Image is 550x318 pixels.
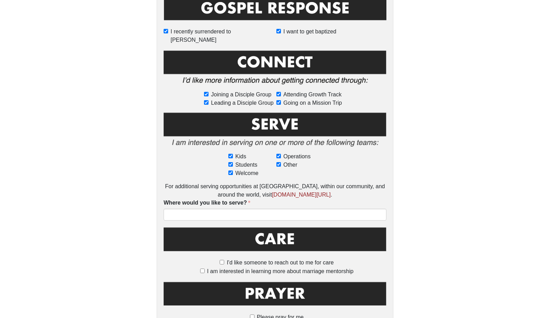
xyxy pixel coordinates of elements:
span: Kids [235,152,246,161]
img: Prayer.png [164,280,386,312]
span: Leading a Disciple Group [211,99,274,107]
input: Students [228,162,233,167]
label: Where would you like to serve? [164,199,250,207]
input: I want to get baptized [276,29,281,33]
input: Attending Growth Track [276,92,281,96]
span: I am interested in learning more about marriage mentorship [207,268,354,274]
input: Operations [276,154,281,158]
span: Going on a Mission Trip [283,99,342,107]
img: Serve2.png [164,111,386,151]
span: I'd like someone to reach out to me for care [227,260,333,265]
span: Operations [283,152,311,161]
input: I am interested in learning more about marriage mentorship [200,269,205,273]
img: Connect.png [164,49,386,89]
input: I'd like someone to reach out to me for care [220,260,224,264]
input: Other [276,162,281,167]
span: Welcome [235,169,258,177]
span: Joining a Disciple Group [211,90,271,99]
span: Attending Growth Track [283,90,341,99]
a: [DOMAIN_NAME][URL] [272,192,331,198]
input: Leading a Disciple Group [204,100,209,105]
div: For additional serving opportunities at [GEOGRAPHIC_DATA], within our community, and around the w... [164,182,386,199]
span: I recently surrendered to [PERSON_NAME] [171,27,274,44]
span: Students [235,161,257,169]
input: Joining a Disciple Group [204,92,209,96]
input: I recently surrendered to [PERSON_NAME] [164,29,168,33]
img: Care.png [164,226,386,257]
input: Going on a Mission Trip [276,100,281,105]
input: Kids [228,154,233,158]
span: I want to get baptized [283,27,336,36]
span: Other [283,161,297,169]
input: Welcome [228,170,233,175]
